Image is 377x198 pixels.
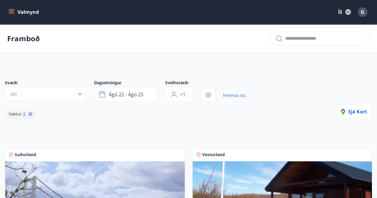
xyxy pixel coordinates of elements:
span: Svefnstæði [165,80,201,87]
span: Vesturland [202,152,225,158]
span: Dagsetningar [94,80,165,87]
span: Suðurland [15,152,36,158]
span: Allt [10,91,17,97]
button: menu [7,7,41,17]
button: +1 [165,87,193,102]
span: ágú 22 - ágú 25 [109,91,143,98]
span: Sjá kort [341,108,367,115]
span: Svæði [5,80,94,87]
p: Framboð [7,33,40,44]
div: Nætur 2 [5,109,36,119]
span: Nætur 2 [9,111,25,117]
button: Sjá kort [336,104,372,119]
button: ÍS [335,7,354,17]
button: Allt [5,87,87,101]
button: G [355,5,370,19]
span: +1 [180,91,185,98]
a: Hreinsa síu [223,89,246,102]
span: G [361,9,364,15]
button: ágú 22 - ágú 25 [94,87,158,102]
